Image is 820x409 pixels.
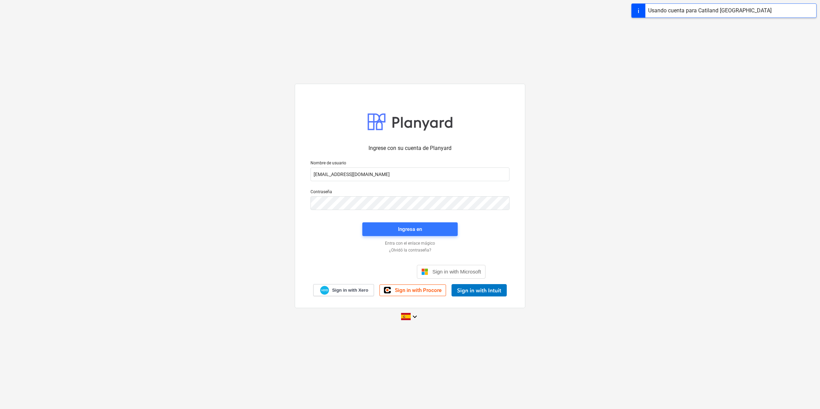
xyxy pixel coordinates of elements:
[320,286,329,295] img: Xero logo
[395,287,442,293] span: Sign in with Procore
[379,284,446,296] a: Sign in with Procore
[432,269,481,274] span: Sign in with Microsoft
[421,268,428,275] img: Microsoft logo
[398,225,422,234] div: Ingresa en
[311,167,509,181] input: Nombre de usuario
[307,248,513,253] a: ¿Olvidó la contraseña?
[313,284,374,296] a: Sign in with Xero
[332,287,368,293] span: Sign in with Xero
[307,241,513,246] a: Entra con el enlace mágico
[311,144,509,152] p: Ingrese con su cuenta de Planyard
[411,313,419,321] i: keyboard_arrow_down
[362,222,458,236] button: Ingresa en
[331,264,415,279] iframe: Botón Iniciar sesión con Google
[648,7,772,15] div: Usando cuenta para Catiland [GEOGRAPHIC_DATA]
[311,189,509,196] p: Contraseña
[311,161,509,167] p: Nombre de usuario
